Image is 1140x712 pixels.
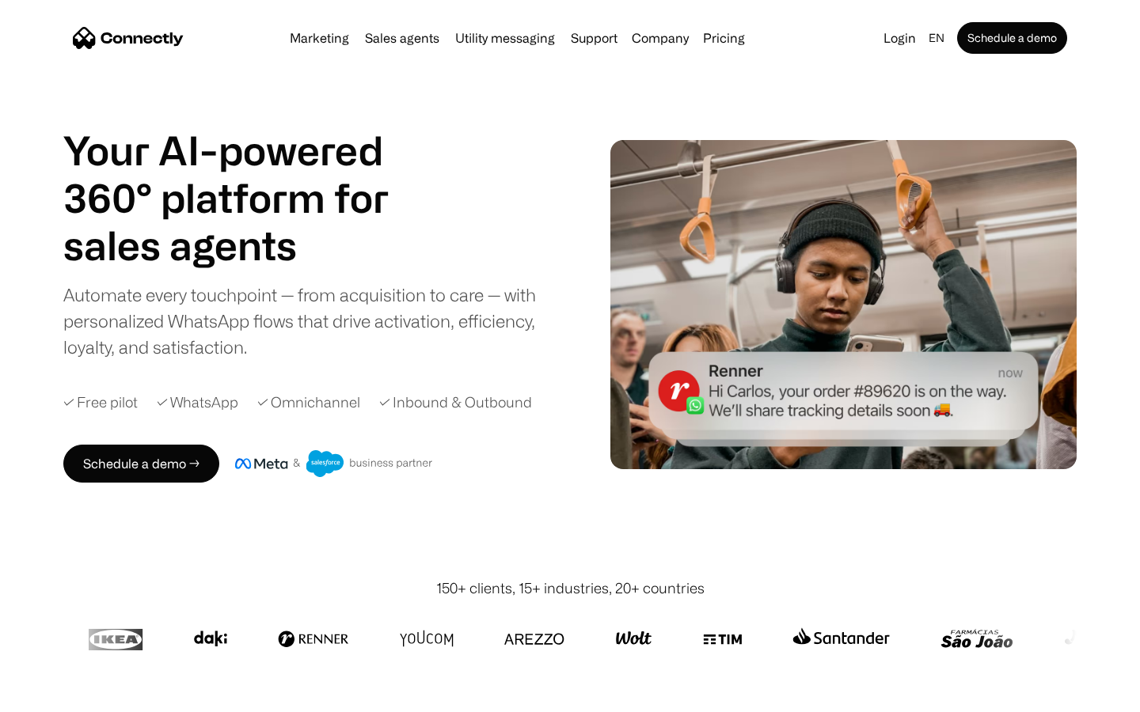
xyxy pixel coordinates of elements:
[63,127,427,222] h1: Your AI-powered 360° platform for
[877,27,922,49] a: Login
[257,392,360,413] div: ✓ Omnichannel
[32,684,95,706] ul: Language list
[63,392,138,413] div: ✓ Free pilot
[63,222,427,269] h1: sales agents
[63,445,219,483] a: Schedule a demo →
[359,32,446,44] a: Sales agents
[449,32,561,44] a: Utility messaging
[697,32,751,44] a: Pricing
[16,683,95,706] aside: Language selected: English
[632,27,689,49] div: Company
[379,392,532,413] div: ✓ Inbound & Outbound
[564,32,624,44] a: Support
[957,22,1067,54] a: Schedule a demo
[929,27,944,49] div: en
[283,32,355,44] a: Marketing
[235,450,433,477] img: Meta and Salesforce business partner badge.
[436,578,705,599] div: 150+ clients, 15+ industries, 20+ countries
[63,282,562,360] div: Automate every touchpoint — from acquisition to care — with personalized WhatsApp flows that driv...
[157,392,238,413] div: ✓ WhatsApp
